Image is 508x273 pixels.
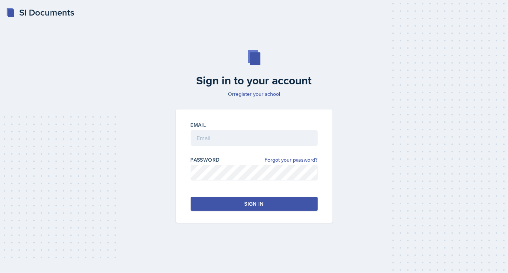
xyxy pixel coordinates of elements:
label: Email [191,121,206,129]
a: Forgot your password? [265,156,318,164]
a: register your school [234,90,280,98]
button: Sign in [191,197,318,211]
label: Password [191,156,220,164]
a: SI Documents [6,6,74,19]
input: Email [191,130,318,146]
p: Or [171,90,337,98]
h2: Sign in to your account [171,74,337,87]
div: Sign in [244,200,263,208]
